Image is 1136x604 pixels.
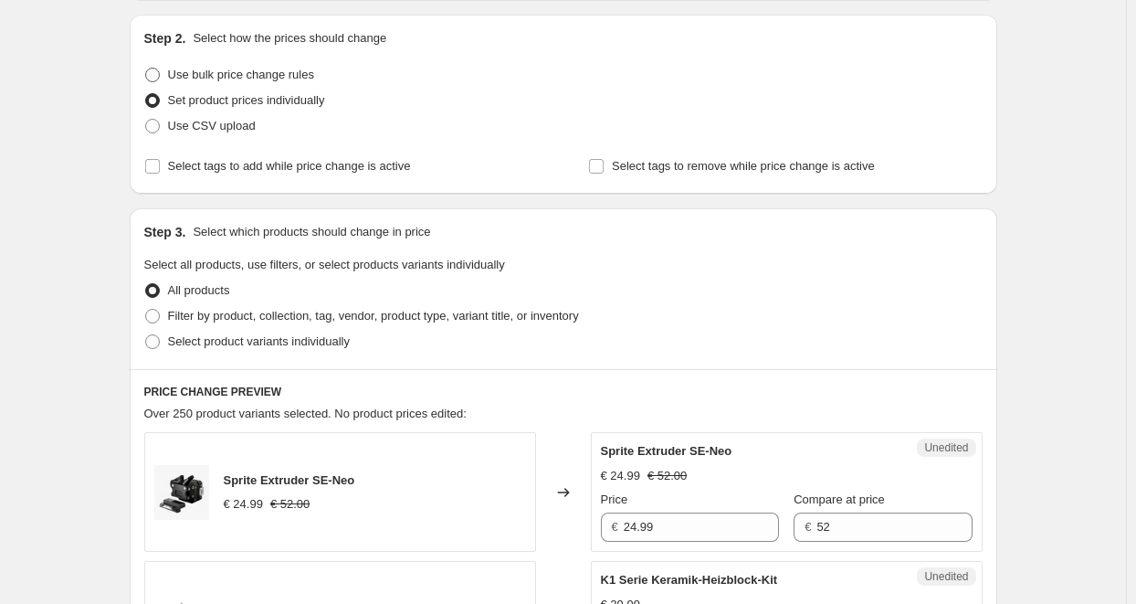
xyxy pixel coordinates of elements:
[270,495,310,514] strike: € 52.00
[612,520,618,534] span: €
[154,465,209,520] img: 08253cf845a6f7d92f25de15ca964665_80x.jpg
[612,159,875,173] span: Select tags to remove while price change is active
[168,159,411,173] span: Select tags to add while price change is active
[144,407,467,420] span: Over 250 product variants selected. No product prices edited:
[193,223,430,241] p: Select which products should change in price
[168,119,256,132] span: Use CSV upload
[168,68,314,81] span: Use bulk price change rules
[924,440,968,455] span: Unedited
[168,309,579,323] span: Filter by product, collection, tag, vendor, product type, variant title, or inventory
[144,385,983,399] h6: PRICE CHANGE PREVIEW
[168,283,230,297] span: All products
[144,258,505,271] span: Select all products, use filters, or select products variants individually
[601,573,778,587] span: K1 Serie Keramik-Heizblock-Kit
[601,493,628,506] span: Price
[794,493,885,506] span: Compare at price
[168,334,350,348] span: Select product variants individually
[168,93,325,107] span: Set product prices individually
[601,444,732,458] span: Sprite Extruder SE-Neo
[144,223,186,241] h2: Step 3.
[224,495,263,514] div: € 24.99
[805,520,811,534] span: €
[601,467,640,485] div: € 24.99
[647,467,687,485] strike: € 52.00
[924,569,968,584] span: Unedited
[144,29,186,48] h2: Step 2.
[224,473,355,487] span: Sprite Extruder SE-Neo
[193,29,386,48] p: Select how the prices should change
